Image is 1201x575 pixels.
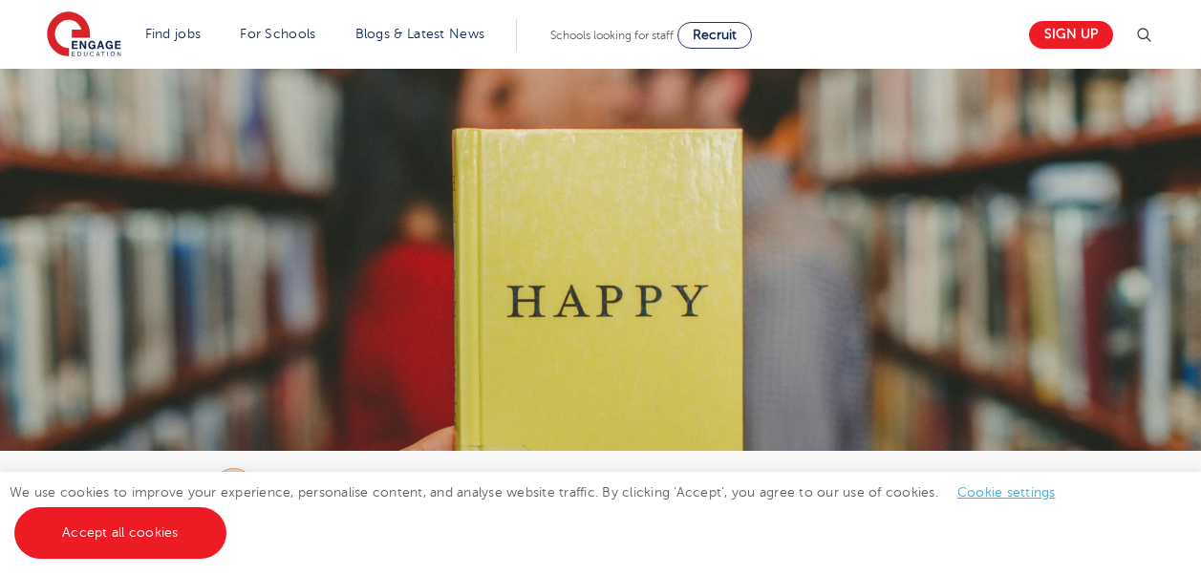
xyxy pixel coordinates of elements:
img: Engage Education [47,11,121,59]
a: Blogs & Latest News [355,27,485,41]
a: Sign up [1029,21,1113,49]
span: Recruit [693,28,737,42]
span: Schools looking for staff [550,29,674,42]
a: Accept all cookies [14,507,226,559]
a: Find jobs [145,27,202,41]
span: We use cookies to improve your experience, personalise content, and analyse website traffic. By c... [10,485,1075,540]
a: For Schools [240,27,315,41]
a: Cookie settings [957,485,1056,500]
a: Recruit [677,22,752,49]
